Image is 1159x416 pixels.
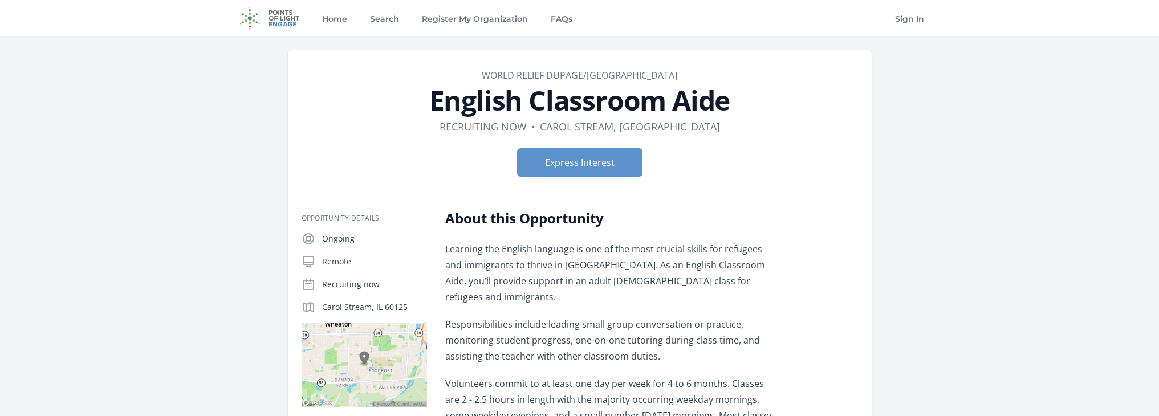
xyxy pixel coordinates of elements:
[445,241,779,305] p: Learning the English language is one of the most crucial skills for refugees and immigrants to th...
[482,69,677,81] a: World Relief DuPage/[GEOGRAPHIC_DATA]
[322,279,427,290] p: Recruiting now
[440,119,527,134] dd: Recruiting now
[445,209,779,227] h2: About this Opportunity
[322,256,427,267] p: Remote
[302,87,858,114] h1: English Classroom Aide
[302,214,427,223] h3: Opportunity Details
[322,301,427,313] p: Carol Stream, IL 60125
[517,148,642,177] button: Express Interest
[302,323,427,407] img: Map
[540,119,720,134] dd: Carol Stream, [GEOGRAPHIC_DATA]
[445,316,779,364] p: Responsibilities include leading small group conversation or practice, monitoring student progres...
[531,119,535,134] div: •
[322,233,427,244] p: Ongoing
